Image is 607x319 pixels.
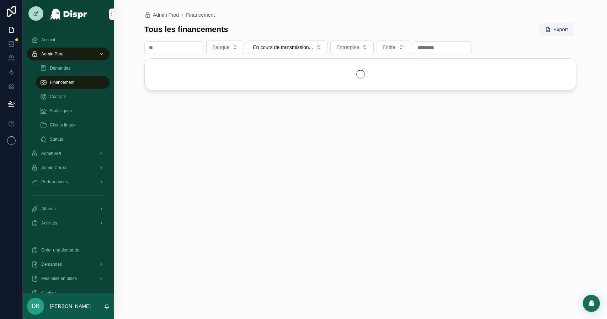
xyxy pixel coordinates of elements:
span: Statuts [50,136,63,142]
a: Statuts [36,133,110,146]
p: [PERSON_NAME] [50,303,91,310]
span: Affaires [41,206,55,212]
a: Clients finaux [36,119,110,131]
a: Admin Prod [27,48,110,60]
span: Mes mise en place [41,276,77,281]
span: Demandes [50,65,70,71]
a: Contrats [36,90,110,103]
a: Financement [186,11,215,18]
span: Créer une demande [41,247,79,253]
span: DB [32,302,39,310]
span: Admin Prod [41,51,64,57]
button: Select Button [247,40,328,54]
span: Entrerpise [336,44,359,51]
span: Demandes [41,261,62,267]
span: Banque [212,44,229,51]
a: Demandes [27,258,110,271]
a: Accueil [27,33,110,46]
div: Open Intercom Messenger [583,295,600,312]
span: Admin API [41,151,61,156]
button: Select Button [330,40,374,54]
button: Export [539,23,574,36]
span: Activités [41,220,57,226]
a: Admin Corpo [27,161,110,174]
a: Affaires [27,202,110,215]
a: Captive [27,286,110,299]
button: Select Button [377,40,410,54]
span: Admin Corpo [41,165,66,171]
a: Créer une demande [27,244,110,256]
h1: Tous les financements [144,25,228,34]
span: Financement [50,80,74,85]
img: App logo [49,9,87,20]
a: Admin Prod [144,11,179,18]
span: Captive [41,290,56,296]
span: Performances [41,179,68,185]
span: Clients finaux [50,122,75,128]
button: Select Button [206,40,244,54]
a: Performances [27,175,110,188]
span: Contrats [50,94,66,99]
a: Financement [36,76,110,89]
a: Admin API [27,147,110,160]
div: scrollable content [23,28,114,293]
span: Entite [383,44,395,51]
span: Statistiques [50,108,72,114]
a: Mes mise en place [27,272,110,285]
span: Accueil [41,37,55,43]
span: Admin Prod [153,11,179,18]
a: Activités [27,217,110,229]
span: En cours de transmission... [253,44,313,51]
a: Demandes [36,62,110,75]
a: Statistiques [36,104,110,117]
